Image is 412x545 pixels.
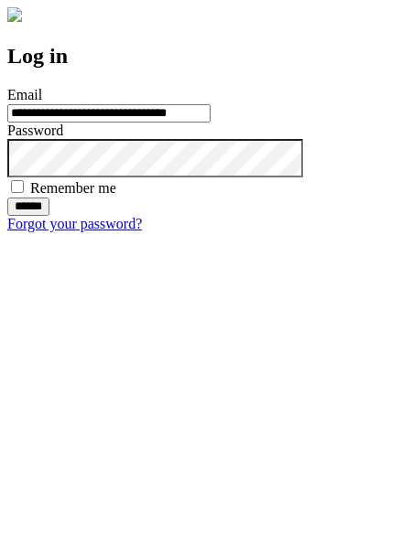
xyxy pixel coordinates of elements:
[30,180,116,196] label: Remember me
[7,216,142,231] a: Forgot your password?
[7,123,63,138] label: Password
[7,44,405,69] h2: Log in
[7,7,22,22] img: logo-4e3dc11c47720685a147b03b5a06dd966a58ff35d612b21f08c02c0306f2b779.png
[7,87,42,102] label: Email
